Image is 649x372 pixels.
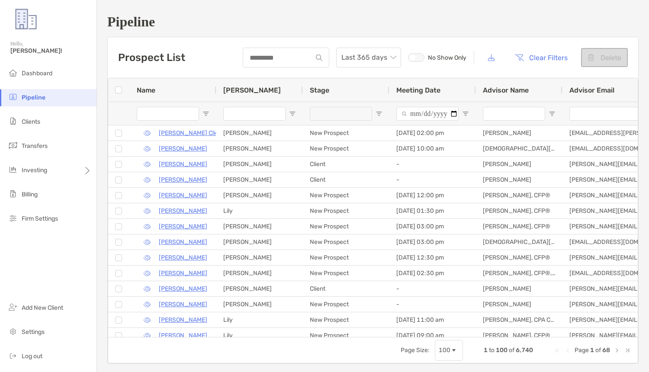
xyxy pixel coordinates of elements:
[303,312,389,327] div: New Prospect
[8,92,18,102] img: pipeline icon
[476,157,562,172] div: [PERSON_NAME]
[216,312,303,327] div: Lily
[159,268,207,279] a: [PERSON_NAME]
[10,3,42,35] img: Zoe Logo
[159,330,207,341] a: [PERSON_NAME]
[590,346,594,354] span: 1
[216,234,303,250] div: [PERSON_NAME]
[389,125,476,141] div: [DATE] 02:00 pm
[483,86,529,94] span: Advisor Name
[569,86,614,94] span: Advisor Email
[408,53,467,62] label: No Show Only
[389,157,476,172] div: -
[137,107,199,121] input: Name Filter Input
[575,346,589,354] span: Page
[159,299,207,310] a: [PERSON_NAME]
[137,86,155,94] span: Name
[8,164,18,175] img: investing icon
[8,302,18,312] img: add_new_client icon
[303,219,389,234] div: New Prospect
[462,110,469,117] button: Open Filter Menu
[389,234,476,250] div: [DATE] 03:00 pm
[496,346,508,354] span: 100
[216,203,303,218] div: Lily
[216,219,303,234] div: [PERSON_NAME]
[389,328,476,343] div: [DATE] 09:00 am
[303,188,389,203] div: New Prospect
[476,219,562,234] div: [PERSON_NAME], CFP®
[389,250,476,265] div: [DATE] 12:30 pm
[216,250,303,265] div: [PERSON_NAME]
[303,234,389,250] div: New Prospect
[564,347,571,354] div: Previous Page
[159,205,207,216] a: [PERSON_NAME]
[549,110,556,117] button: Open Filter Menu
[8,350,18,361] img: logout icon
[159,128,224,138] a: [PERSON_NAME] Client
[159,174,207,185] a: [PERSON_NAME]
[303,157,389,172] div: Client
[554,347,561,354] div: First Page
[22,167,47,174] span: Investing
[614,347,620,354] div: Next Page
[22,142,48,150] span: Transfers
[303,328,389,343] div: New Prospect
[8,116,18,126] img: clients icon
[22,328,45,336] span: Settings
[22,118,40,125] span: Clients
[159,221,207,232] a: [PERSON_NAME]
[476,203,562,218] div: [PERSON_NAME], CFP®
[159,314,207,325] a: [PERSON_NAME]
[216,328,303,343] div: Lily
[508,48,574,67] button: Clear Filters
[389,281,476,296] div: -
[476,266,562,281] div: [PERSON_NAME], CFP®, CFA®
[396,107,459,121] input: Meeting Date Filter Input
[216,157,303,172] div: [PERSON_NAME]
[22,191,38,198] span: Billing
[602,346,610,354] span: 68
[159,237,207,247] a: [PERSON_NAME]
[8,67,18,78] img: dashboard icon
[435,340,463,361] div: Page Size
[476,281,562,296] div: [PERSON_NAME]
[389,312,476,327] div: [DATE] 11:00 am
[476,125,562,141] div: [PERSON_NAME]
[303,281,389,296] div: Client
[389,266,476,281] div: [DATE] 02:30 pm
[389,203,476,218] div: [DATE] 01:30 pm
[509,346,514,354] span: of
[8,189,18,199] img: billing icon
[159,143,207,154] a: [PERSON_NAME]
[159,283,207,294] a: [PERSON_NAME]
[439,346,450,354] div: 100
[216,266,303,281] div: [PERSON_NAME]
[303,203,389,218] div: New Prospect
[389,188,476,203] div: [DATE] 12:00 pm
[303,297,389,312] div: New Prospect
[516,346,533,354] span: 6,740
[303,141,389,156] div: New Prospect
[310,86,329,94] span: Stage
[389,297,476,312] div: -
[303,250,389,265] div: New Prospect
[216,297,303,312] div: [PERSON_NAME]
[107,14,639,30] h1: Pipeline
[159,190,207,201] a: [PERSON_NAME]
[484,346,488,354] span: 1
[476,312,562,327] div: [PERSON_NAME], CPA CFP®
[216,125,303,141] div: [PERSON_NAME]
[202,110,209,117] button: Open Filter Menu
[396,86,440,94] span: Meeting Date
[476,234,562,250] div: [DEMOGRAPHIC_DATA][PERSON_NAME], CFP®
